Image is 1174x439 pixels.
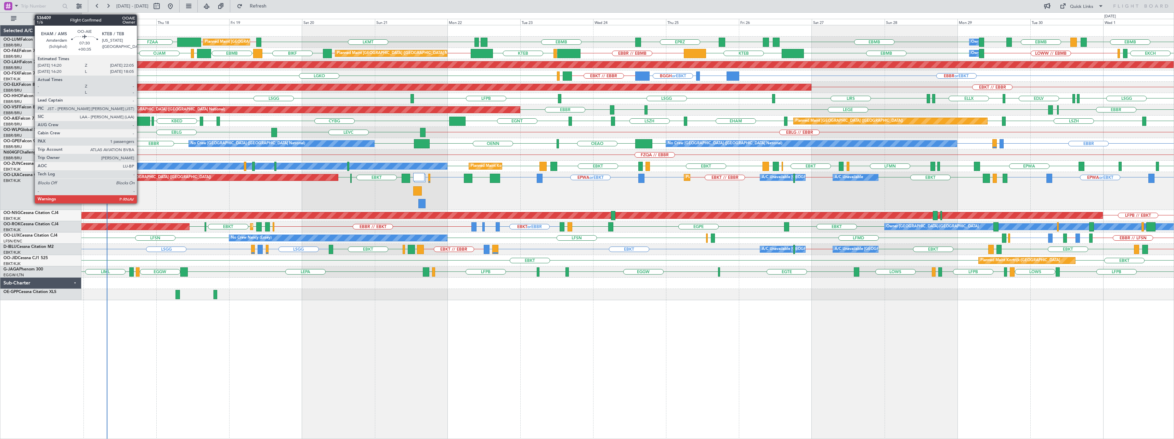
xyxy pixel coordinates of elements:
div: Owner Melsbroek Air Base [971,48,1018,58]
a: EBKT/KJK [3,261,21,266]
span: OO-LAH [3,60,20,64]
div: Owner [85,161,97,171]
div: Planned Maint Kortrijk-[GEOGRAPHIC_DATA] [471,161,550,171]
input: Trip Number [21,1,60,11]
div: Planned Maint [GEOGRAPHIC_DATA] ([GEOGRAPHIC_DATA] National) [205,37,329,47]
div: Owner [GEOGRAPHIC_DATA]-[GEOGRAPHIC_DATA] [886,222,979,232]
div: A/C Unavailable [GEOGRAPHIC_DATA] ([GEOGRAPHIC_DATA] National) [762,172,889,183]
a: EBKT/KJK [3,216,21,221]
div: Wed 24 [593,19,666,25]
a: OO-LAHFalcon 7X [3,60,39,64]
div: No Crew Nancy (Essey) [231,233,272,243]
div: Mon 29 [957,19,1030,25]
a: EBBR/BRU [3,88,22,93]
a: OO-FAEFalcon 7X [3,49,38,53]
div: Planned Maint Kortrijk-[GEOGRAPHIC_DATA] [252,222,332,232]
span: OO-LXA [3,173,19,177]
span: Refresh [244,4,273,9]
a: EBBR/BRU [3,156,22,161]
span: OO-ELK [3,83,19,87]
a: OO-NSGCessna Citation CJ4 [3,211,58,215]
a: G-JAGAPhenom 300 [3,267,43,271]
div: A/C Unavailable [GEOGRAPHIC_DATA]-[GEOGRAPHIC_DATA] [835,244,944,254]
a: OE-GPPCessna Citation XLS [3,290,56,294]
a: EBKT/KJK [3,167,21,172]
a: EBKT/KJK [3,77,21,82]
div: Thu 18 [156,19,229,25]
div: Sun 21 [375,19,448,25]
a: OO-LUXCessna Citation CJ4 [3,234,57,238]
div: Quick Links [1070,3,1093,10]
a: OO-ZUNCessna Citation CJ4 [3,162,58,166]
div: Owner Melsbroek Air Base [971,37,1018,47]
a: EBBR/BRU [3,65,22,70]
div: Sat 27 [812,19,885,25]
div: Tue 23 [520,19,593,25]
a: OO-ELKFalcon 8X [3,83,38,87]
a: EBBR/BRU [3,43,22,48]
a: OO-LXACessna Citation CJ4 [3,173,57,177]
a: EBKT/KJK [3,227,21,232]
div: AOG Maint [GEOGRAPHIC_DATA] ([GEOGRAPHIC_DATA] National) [106,105,225,115]
span: OO-NSG [3,211,21,215]
a: EBKT/KJK [3,250,21,255]
div: Planned Maint [GEOGRAPHIC_DATA] ([GEOGRAPHIC_DATA]) [795,116,903,126]
a: N604GFChallenger 604 [3,150,49,155]
button: Quick Links [1056,1,1107,12]
span: All Aircraft [18,16,72,21]
a: EBKT/KJK [3,178,21,183]
span: OO-LUX [3,234,19,238]
div: Planned Maint Kortrijk-[GEOGRAPHIC_DATA] [686,172,766,183]
div: Fri 19 [229,19,302,25]
span: OO-VSF [3,105,19,109]
div: Planned Maint Kortrijk-[GEOGRAPHIC_DATA] [980,255,1060,266]
span: OO-GPE [3,139,19,143]
span: D-IBLU [3,245,17,249]
a: OO-AIEFalcon 7X [3,117,37,121]
div: Wed 17 [83,19,156,25]
a: OO-FSXFalcon 7X [3,71,38,76]
div: No Crew [GEOGRAPHIC_DATA] ([GEOGRAPHIC_DATA] National) [191,138,305,149]
a: D-IBLUCessna Citation M2 [3,245,54,249]
span: OO-FSX [3,71,19,76]
span: OO-AIE [3,117,18,121]
div: [DATE] [83,14,94,19]
a: OO-JIDCessna CJ1 525 [3,256,48,260]
span: OO-WLP [3,128,20,132]
div: Thu 25 [666,19,739,25]
a: OO-WLPGlobal 5500 [3,128,43,132]
button: All Aircraft [8,13,74,24]
span: OO-FAE [3,49,19,53]
span: OO-LUM [3,38,21,42]
div: Sun 28 [885,19,957,25]
span: G-JAGA [3,267,19,271]
div: Sat 20 [302,19,375,25]
div: No Crew [GEOGRAPHIC_DATA] ([GEOGRAPHIC_DATA] National) [668,138,782,149]
a: LFSN/ENC [3,239,22,244]
div: [DATE] [1104,14,1116,19]
button: Refresh [234,1,275,12]
a: OO-GPEFalcon 900EX EASy II [3,139,60,143]
a: EBBR/BRU [3,144,22,149]
a: EGGW/LTN [3,272,24,278]
div: Tue 30 [1030,19,1103,25]
span: OO-JID [3,256,18,260]
span: OE-GPP [3,290,18,294]
div: A/C Unavailable [835,172,863,183]
a: OO-HHOFalcon 8X [3,94,40,98]
span: OO-ROK [3,222,21,226]
a: EBBR/BRU [3,110,22,116]
a: OO-ROKCessna Citation CJ4 [3,222,58,226]
a: EBBR/BRU [3,122,22,127]
div: Planned Maint [GEOGRAPHIC_DATA] ([GEOGRAPHIC_DATA] National) [337,48,461,58]
div: Planned Maint [GEOGRAPHIC_DATA] ([GEOGRAPHIC_DATA]) [103,172,211,183]
a: OO-LUMFalcon 7X [3,38,39,42]
div: A/C Unavailable [GEOGRAPHIC_DATA] ([GEOGRAPHIC_DATA] National) [762,244,889,254]
a: OO-VSFFalcon 8X [3,105,38,109]
span: [DATE] - [DATE] [116,3,148,9]
div: Fri 26 [739,19,812,25]
div: Mon 22 [447,19,520,25]
a: EBBR/BRU [3,133,22,138]
span: N604GF [3,150,19,155]
span: OO-ZUN [3,162,21,166]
